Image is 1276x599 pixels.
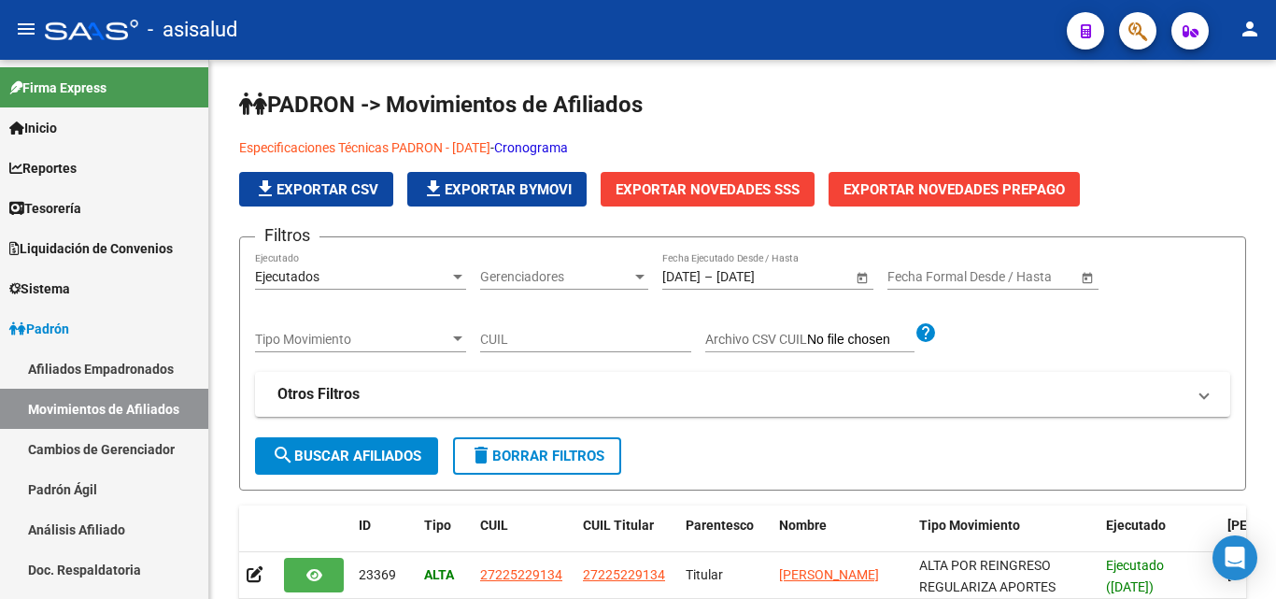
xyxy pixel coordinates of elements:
span: Parentesco [686,518,754,533]
input: Fecha fin [971,269,1063,285]
input: Fecha inicio [887,269,956,285]
span: Ejecutados [255,269,319,284]
mat-icon: file_download [254,178,276,200]
strong: Otros Filtros [277,384,360,405]
span: Titular [686,567,723,582]
datatable-header-cell: Parentesco [678,506,772,567]
datatable-header-cell: ID [351,506,417,567]
div: Open Intercom Messenger [1212,535,1257,580]
button: Exportar CSV [239,172,393,207]
a: Cronograma [494,140,568,155]
span: 27225229134 [583,567,665,582]
span: Archivo CSV CUIL [705,332,807,347]
input: Archivo CSV CUIL [807,332,914,349]
span: ID [359,518,371,533]
button: Buscar Afiliados [255,437,438,475]
button: Open calendar [852,267,872,287]
span: PADRON -> Movimientos de Afiliados [239,92,643,118]
span: Ejecutado ([DATE]) [1106,558,1164,594]
p: - [239,137,1246,158]
span: Reportes [9,158,77,178]
button: Borrar Filtros [453,437,621,475]
mat-icon: search [272,444,294,466]
span: – [704,269,713,285]
mat-icon: help [914,321,937,344]
span: Exportar Novedades Prepago [844,181,1065,198]
button: Open calendar [1077,267,1097,287]
span: Sistema [9,278,70,299]
span: [PERSON_NAME] [779,567,879,582]
mat-icon: menu [15,18,37,40]
strong: ALTA [424,567,454,582]
input: Fecha fin [716,269,808,285]
datatable-header-cell: Tipo Movimiento [912,506,1099,567]
span: 23369 [359,567,396,582]
span: Firma Express [9,78,106,98]
span: Borrar Filtros [470,448,604,464]
span: Padrón [9,319,69,339]
span: - asisalud [148,9,237,50]
span: Tesorería [9,198,81,219]
button: Exportar Bymovi [407,172,587,207]
span: Ejecutado [1106,518,1166,533]
input: Fecha inicio [662,269,701,285]
span: Liquidación de Convenios [9,238,173,259]
span: Inicio [9,118,57,138]
span: Gerenciadores [480,269,631,285]
span: Tipo [424,518,451,533]
span: Tipo Movimiento [255,332,449,348]
span: Tipo Movimiento [919,518,1020,533]
mat-expansion-panel-header: Otros Filtros [255,372,1230,417]
datatable-header-cell: Ejecutado [1099,506,1220,567]
mat-icon: person [1239,18,1261,40]
mat-icon: delete [470,444,492,466]
span: CUIL Titular [583,518,654,533]
span: Exportar CSV [254,181,378,198]
span: 27225229134 [480,567,562,582]
span: Nombre [779,518,827,533]
datatable-header-cell: CUIL Titular [575,506,678,567]
h3: Filtros [255,222,319,249]
button: Exportar Novedades Prepago [829,172,1080,207]
span: Buscar Afiliados [272,448,421,464]
button: Exportar Novedades SSS [601,172,815,207]
span: Exportar Bymovi [422,181,572,198]
mat-icon: file_download [422,178,445,200]
a: Especificaciones Técnicas PADRON - [DATE] [239,140,490,155]
span: CUIL [480,518,508,533]
span: Exportar Novedades SSS [616,181,800,198]
datatable-header-cell: Tipo [417,506,473,567]
datatable-header-cell: Nombre [772,506,912,567]
datatable-header-cell: CUIL [473,506,575,567]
